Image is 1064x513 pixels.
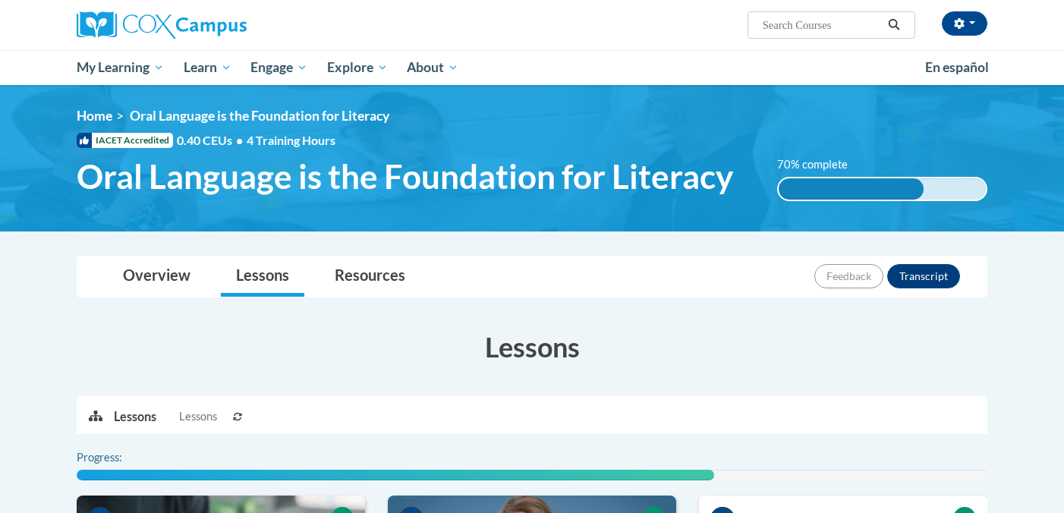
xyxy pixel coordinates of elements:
[77,328,987,366] h3: Lessons
[67,50,174,85] a: My Learning
[241,50,317,85] a: Engage
[320,256,420,297] a: Resources
[77,449,164,466] label: Progress:
[77,11,365,39] a: Cox Campus
[77,58,164,77] span: My Learning
[54,50,1010,85] div: Main menu
[327,58,388,77] span: Explore
[174,50,241,85] a: Learn
[779,178,924,200] div: 70% complete
[114,408,156,425] p: Lessons
[221,256,304,297] a: Lessons
[236,133,243,147] span: •
[883,16,905,34] button: Search
[317,50,398,85] a: Explore
[77,11,247,39] img: Cox Campus
[247,133,335,147] span: 4 Training Hours
[407,58,458,77] span: About
[761,16,883,34] input: Search Courses
[77,156,733,197] span: Oral Language is the Foundation for Literacy
[925,59,989,75] span: En español
[398,50,469,85] a: About
[942,11,987,36] button: Account Settings
[77,108,112,124] a: Home
[130,108,389,124] span: Oral Language is the Foundation for Literacy
[177,132,247,149] span: 0.40 CEUs
[915,52,999,83] a: En español
[184,58,231,77] span: Learn
[250,58,307,77] span: Engage
[179,408,217,425] span: Lessons
[77,133,173,148] span: IACET Accredited
[887,264,960,288] button: Transcript
[108,256,206,297] a: Overview
[814,264,883,288] button: Feedback
[777,156,864,173] label: 70% complete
